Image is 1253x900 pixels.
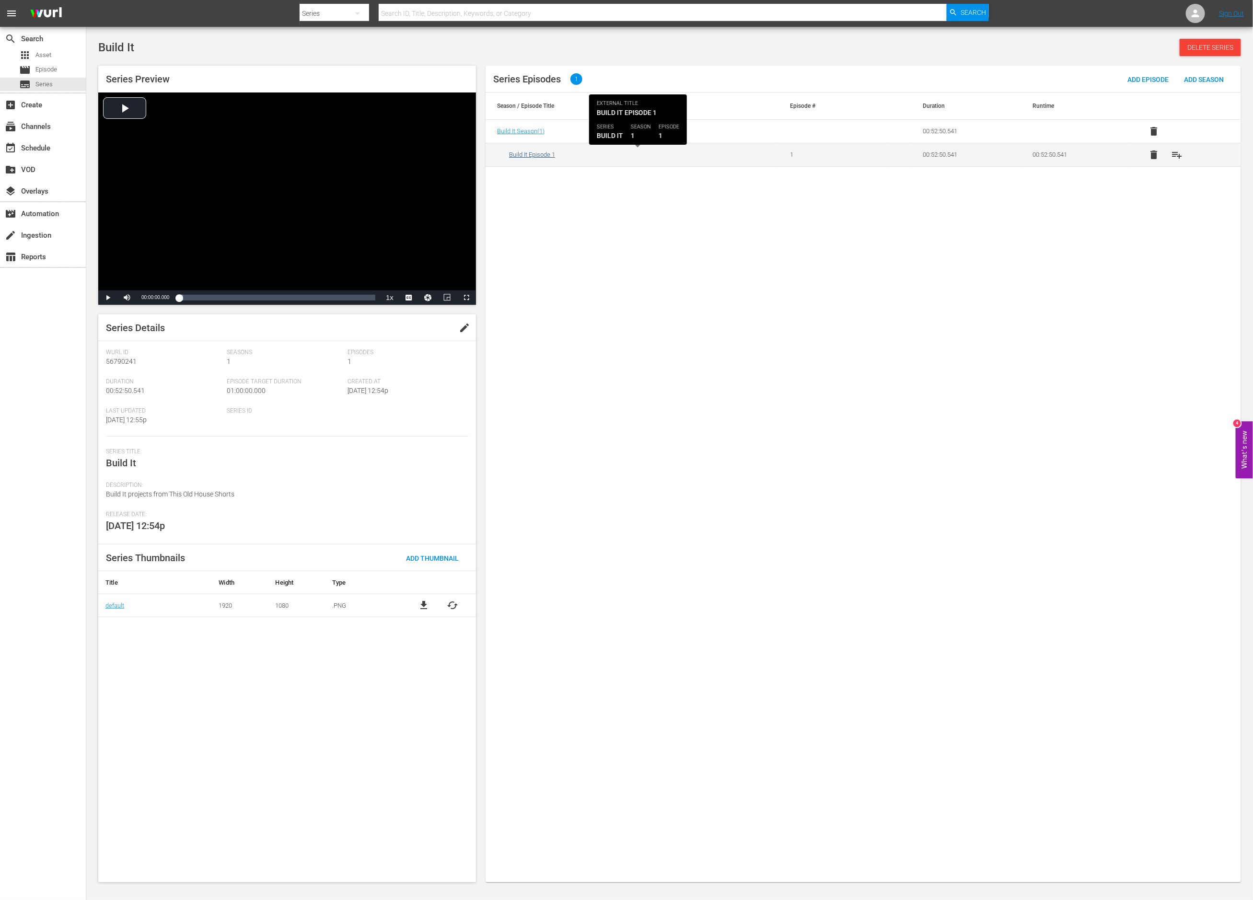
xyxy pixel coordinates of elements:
[348,378,464,386] span: Created At
[98,92,476,305] div: Video Player
[1180,39,1241,56] button: Delete Series
[106,73,170,85] span: Series Preview
[23,2,69,25] img: ans4CAIJ8jUAAAAAAAAAAAAAAAAAAAAAAAAgQb4GAAAAAAAAAAAAAAAAAAAAAAAAJMjXAAAAAAAAAAAAAAAAAAAAAAAAgAT5G...
[227,387,266,394] span: 01:00:00.000
[418,290,438,305] button: Jump To Time
[106,520,165,531] span: [DATE] 12:54p
[778,143,888,166] td: 1
[1180,44,1241,51] span: Delete Series
[1120,76,1176,83] span: Add Episode
[5,164,16,175] span: VOD
[1236,422,1253,479] button: Open Feedback Widget
[325,594,401,617] td: .PNG
[106,490,234,498] span: Build It projects from This Old House Shorts
[911,92,1021,119] th: Duration
[227,407,343,415] span: Series ID
[418,600,429,611] a: file_download
[211,571,268,594] th: Width
[227,358,231,365] span: 1
[5,99,16,111] span: Create
[398,554,466,562] span: Add Thumbnail
[459,322,470,334] span: edit
[98,571,211,594] th: Title
[398,549,466,566] button: Add Thumbnail
[1176,70,1231,88] button: Add Season
[1172,149,1183,161] span: playlist_add
[268,594,325,617] td: 1080
[98,41,134,54] span: Build It
[19,49,31,61] span: Asset
[348,349,464,357] span: Episodes
[1021,143,1131,166] td: 00:52:50.541
[5,142,16,154] span: Schedule
[1176,76,1231,83] span: Add Season
[5,121,16,132] span: Channels
[35,80,53,89] span: Series
[98,290,117,305] button: Play
[1120,70,1176,88] button: Add Episode
[493,73,561,85] span: Series Episodes
[497,127,545,135] a: Build It Season(1)
[117,290,137,305] button: Mute
[5,230,16,241] span: Ingestion
[1143,143,1166,166] button: delete
[1233,420,1241,427] div: 4
[1021,92,1131,119] th: Runtime
[911,120,1021,143] td: 00:52:50.541
[179,295,375,300] div: Progress Bar
[227,349,343,357] span: Seasons
[141,295,169,300] span: 00:00:00.000
[106,349,222,357] span: Wurl Id
[447,600,458,611] button: cached
[106,407,222,415] span: Last Updated
[35,65,57,74] span: Episode
[570,73,582,85] span: 1
[911,143,1021,166] td: 00:52:50.541
[438,290,457,305] button: Picture-in-Picture
[1149,149,1160,161] span: delete
[19,79,31,90] span: Series
[453,316,476,339] button: edit
[105,602,124,609] a: default
[399,290,418,305] button: Captions
[348,358,351,365] span: 1
[106,378,222,386] span: Duration
[6,8,17,19] span: menu
[5,208,16,219] span: Automation
[380,290,399,305] button: Playback Rate
[1166,143,1189,166] button: playlist_add
[486,92,778,119] th: Season / Episode Title
[961,4,986,21] span: Search
[106,457,136,469] span: Build It
[227,378,343,386] span: Episode Target Duration
[1149,126,1160,137] span: delete
[211,594,268,617] td: 1920
[325,571,401,594] th: Type
[106,482,464,489] span: Description:
[5,33,16,45] span: Search
[5,251,16,263] span: Reports
[778,92,888,119] th: Episode #
[106,358,137,365] span: 56790241
[106,322,165,334] span: Series Details
[106,416,147,424] span: [DATE] 12:55p
[509,151,555,158] a: Build It Episode 1
[106,511,464,519] span: Release Date:
[5,185,16,197] span: Overlays
[947,4,989,21] button: Search
[268,571,325,594] th: Height
[106,448,464,456] span: Series Title:
[497,127,545,135] span: Build It Season ( 1 )
[1143,120,1166,143] button: delete
[19,64,31,76] span: Episode
[106,552,185,564] span: Series Thumbnails
[457,290,476,305] button: Fullscreen
[35,50,51,60] span: Asset
[106,387,145,394] span: 00:52:50.541
[348,387,388,394] span: [DATE] 12:54p
[1219,10,1244,17] a: Sign Out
